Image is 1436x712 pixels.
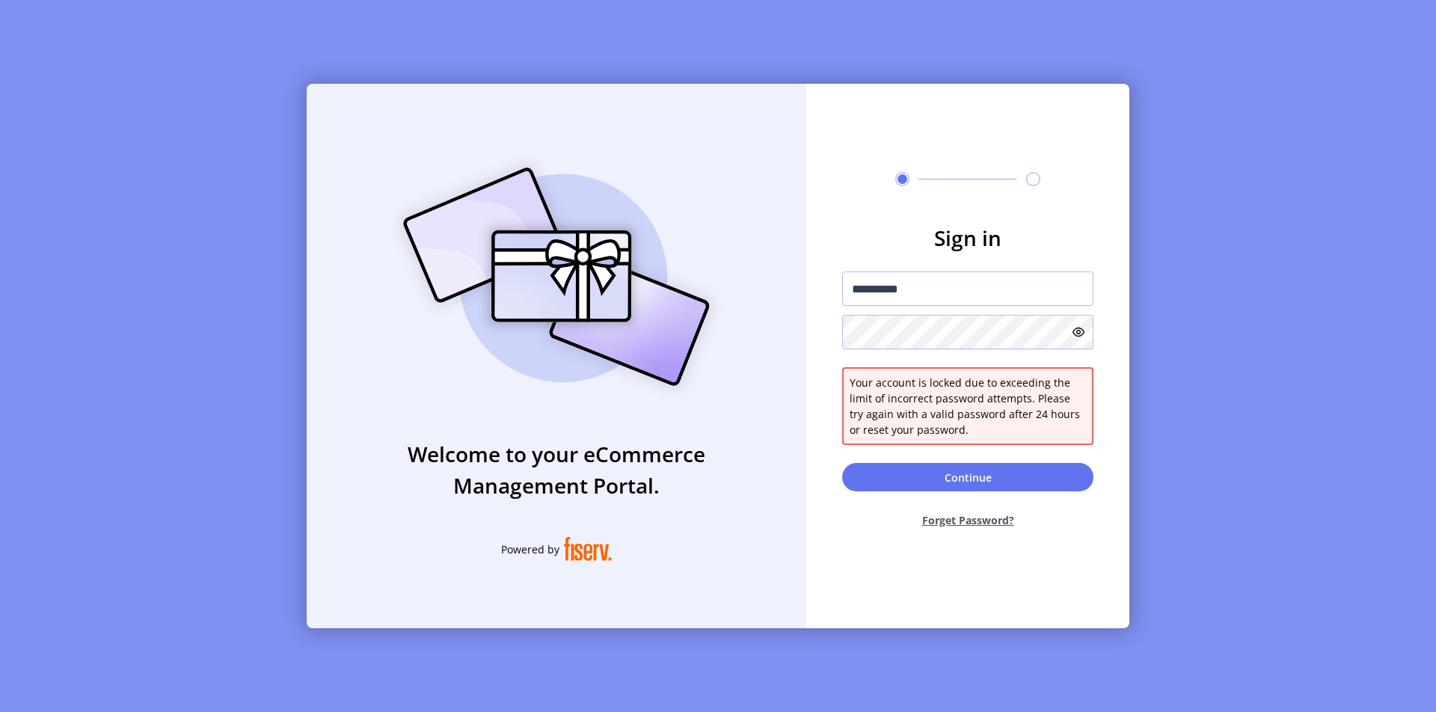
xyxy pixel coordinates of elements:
[842,500,1093,540] button: Forget Password?
[842,463,1093,491] button: Continue
[850,375,1086,438] span: Your account is locked due to exceeding the limit of incorrect password attempts. Please try agai...
[501,541,559,557] span: Powered by
[307,438,806,501] h3: Welcome to your eCommerce Management Portal.
[381,151,732,402] img: card_Illustration.svg
[842,222,1093,254] h3: Sign in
